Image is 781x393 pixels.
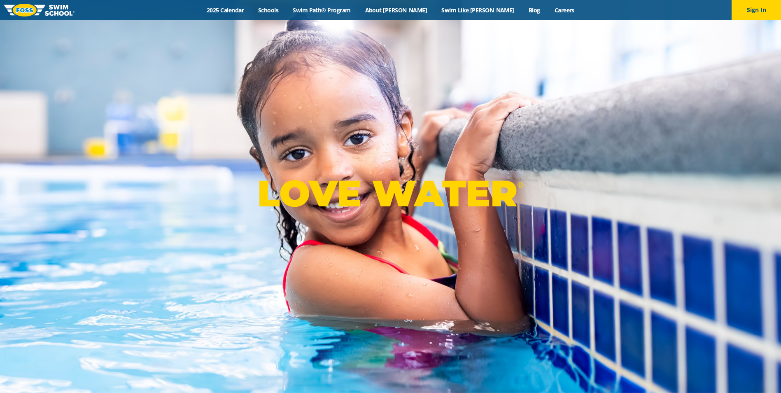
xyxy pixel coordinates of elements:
[521,6,547,14] a: Blog
[4,4,75,16] img: FOSS Swim School Logo
[286,6,358,14] a: Swim Path® Program
[434,6,522,14] a: Swim Like [PERSON_NAME]
[251,6,286,14] a: Schools
[200,6,251,14] a: 2025 Calendar
[547,6,581,14] a: Careers
[358,6,434,14] a: About [PERSON_NAME]
[517,180,524,190] sup: ®
[257,171,524,215] p: LOVE WATER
